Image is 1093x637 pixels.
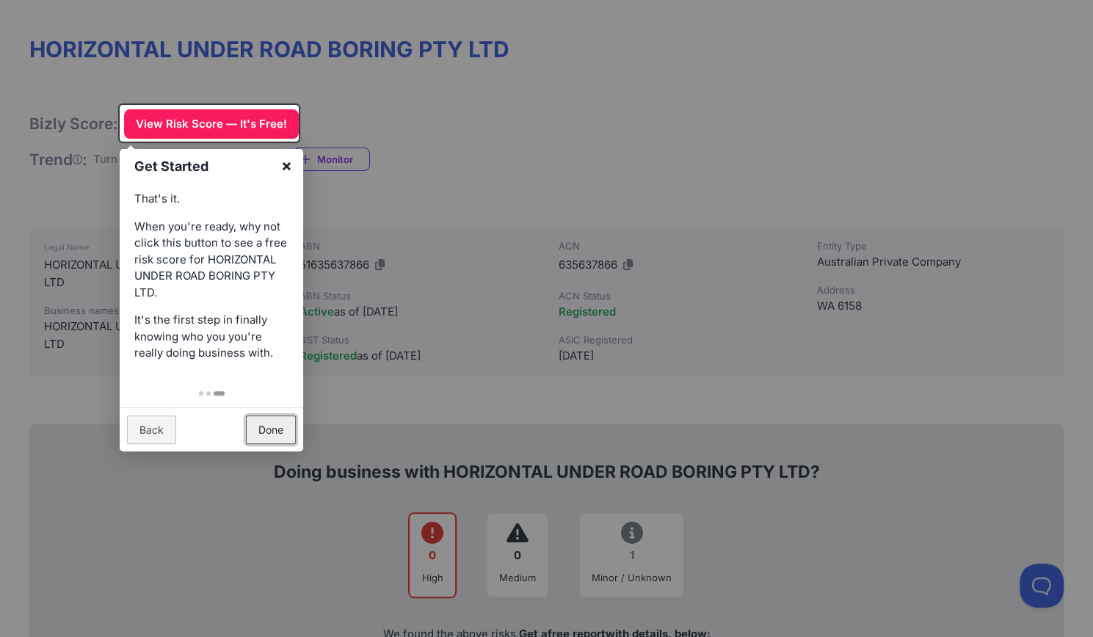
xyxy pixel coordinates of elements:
[134,191,288,208] p: That's it.
[127,415,176,444] a: Back
[270,149,303,182] a: ×
[134,312,288,362] p: It's the first step in finally knowing who you you're really doing business with.
[134,156,273,176] h1: Get Started
[134,219,288,302] p: When you're ready, why not click this button to see a free risk score for HORIZONTAL UNDER ROAD B...
[246,415,296,444] a: Done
